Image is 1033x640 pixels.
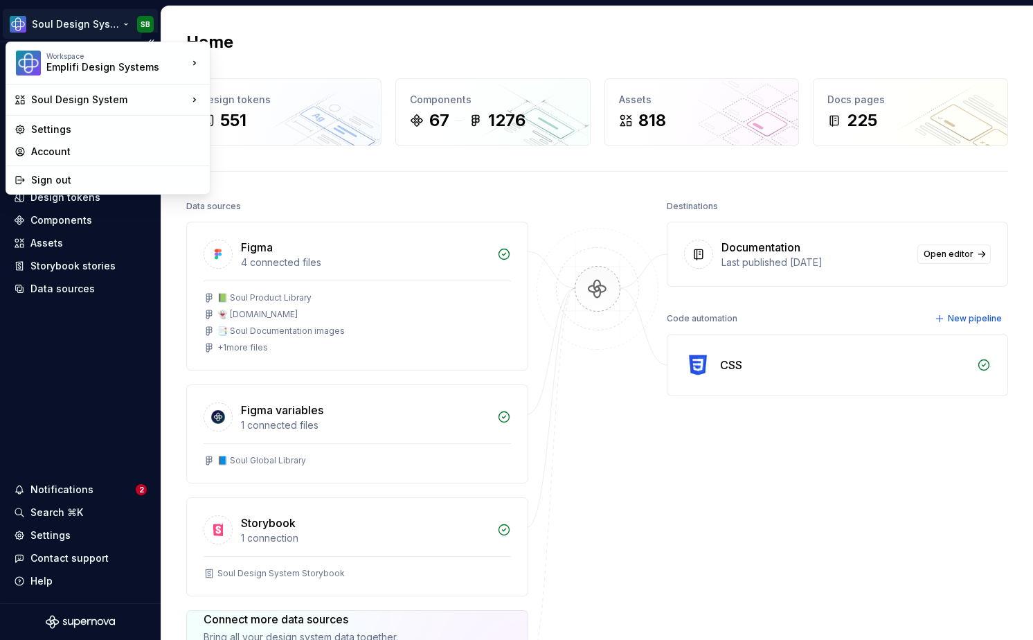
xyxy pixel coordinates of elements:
[46,52,188,60] div: Workspace
[46,60,164,74] div: Emplifi Design Systems
[16,51,41,75] img: 1ea0bd9b-656a-4045-8d3b-f5d01442cdbd.png
[31,173,201,187] div: Sign out
[31,93,188,107] div: Soul Design System
[31,145,201,159] div: Account
[31,123,201,136] div: Settings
